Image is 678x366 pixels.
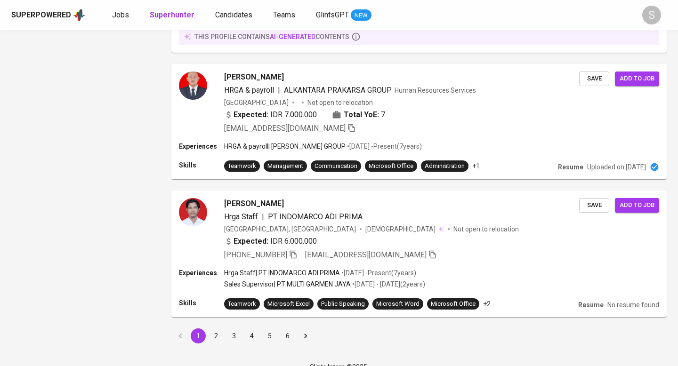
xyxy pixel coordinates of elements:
p: Sales Supervisor | PT MULTI GARMEN JAYA [224,279,351,289]
div: Microsoft Excel [267,300,310,309]
button: Go to page 4 [244,328,259,343]
p: Resume [558,162,583,172]
nav: pagination navigation [171,328,315,343]
div: Communication [315,162,357,171]
div: S [642,6,661,24]
div: Microsoft Office [369,162,413,171]
b: Superhunter [150,10,194,19]
span: Jobs [112,10,129,19]
button: Go to page 2 [209,328,224,343]
button: Go to page 6 [280,328,295,343]
p: Experiences [179,268,224,278]
p: Experiences [179,142,224,151]
b: Total YoE: [344,109,379,120]
p: Resume [578,300,604,310]
button: Add to job [615,198,659,213]
button: Save [579,198,609,213]
div: Teamwork [228,300,256,309]
p: • [DATE] - [DATE] ( 2 years ) [351,279,425,289]
p: this profile contains contents [194,32,349,41]
span: Human Resources Services [395,87,476,94]
span: AI-generated [270,33,315,40]
a: Jobs [112,9,131,21]
span: HRGA & payroll [224,86,274,95]
a: [PERSON_NAME]Hrga Staff|PT INDOMARCO ADI PRIMA[GEOGRAPHIC_DATA], [GEOGRAPHIC_DATA][DEMOGRAPHIC_DA... [171,191,667,317]
span: Add to job [620,73,654,84]
span: 7 [381,109,385,120]
span: ALKANTARA PRAKARSA GROUP [284,86,392,95]
b: Expected: [234,109,268,120]
span: [PHONE_NUMBER] [224,250,287,259]
button: Go to next page [298,328,313,343]
span: [EMAIL_ADDRESS][DOMAIN_NAME] [305,250,427,259]
p: Not open to relocation [307,98,373,107]
span: Candidates [215,10,252,19]
div: Microsoft Office [431,300,476,309]
div: IDR 6.000.000 [224,236,317,247]
a: Candidates [215,9,254,21]
button: Add to job [615,72,659,86]
p: • [DATE] - Present ( 7 years ) [340,268,416,278]
p: Skills [179,160,224,170]
div: Administration [425,162,465,171]
span: [DEMOGRAPHIC_DATA] [365,224,437,234]
b: Expected: [234,236,268,247]
img: 6cb7377e49c5ca450d481687487c3a98.jpg [179,72,207,100]
button: Go to page 3 [226,328,242,343]
p: Not open to relocation [453,224,519,234]
span: PT INDOMARCO ADI PRIMA [268,212,363,221]
div: Microsoft Word [376,300,420,309]
p: +2 [483,299,491,309]
p: HRGA & payroll | [PERSON_NAME] GROUP [224,142,346,151]
button: Save [579,72,609,86]
p: Skills [179,298,224,308]
a: Superpoweredapp logo [11,8,86,22]
div: Management [267,162,303,171]
a: GlintsGPT NEW [316,9,371,21]
div: Superpowered [11,10,71,21]
p: Uploaded on [DATE] [587,162,646,172]
span: Teams [273,10,295,19]
img: 9656f288-76d7-4743-a227-ea101ad65d4c.jpg [179,198,207,226]
p: +1 [472,161,480,171]
span: | [262,211,264,223]
div: [GEOGRAPHIC_DATA], [GEOGRAPHIC_DATA] [224,224,356,234]
img: app logo [73,8,86,22]
div: [GEOGRAPHIC_DATA] [224,98,289,107]
span: GlintsGPT [316,10,349,19]
a: Teams [273,9,297,21]
div: Teamwork [228,162,256,171]
span: Save [584,200,605,211]
p: No resume found [607,300,659,310]
button: page 1 [191,328,206,343]
div: IDR 7.000.000 [224,109,317,120]
div: Public Speaking [321,300,365,309]
span: [PERSON_NAME] [224,72,284,83]
button: Go to page 5 [262,328,277,343]
span: | [278,85,280,96]
a: [PERSON_NAME]HRGA & payroll|ALKANTARA PRAKARSA GROUPHuman Resources Services[GEOGRAPHIC_DATA]Not ... [171,64,667,179]
span: Hrga Staff [224,212,258,221]
a: Superhunter [150,9,196,21]
span: [PERSON_NAME] [224,198,284,209]
span: Add to job [620,200,654,211]
span: Save [584,73,605,84]
span: [EMAIL_ADDRESS][DOMAIN_NAME] [224,124,346,133]
p: • [DATE] - Present ( 7 years ) [346,142,422,151]
p: Hrga Staff | PT INDOMARCO ADI PRIMA [224,268,340,278]
span: NEW [351,11,371,20]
